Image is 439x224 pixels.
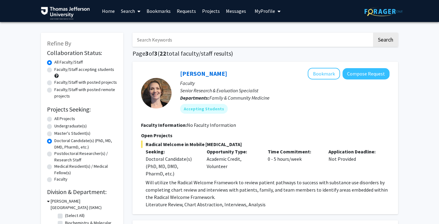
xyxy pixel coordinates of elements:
[146,201,390,208] p: Literature Review, Chart Abstraction, Interviews, Analysis
[54,59,83,65] label: All Faculty/Staff
[54,79,117,86] label: Faculty/Staff with posted projects
[141,132,390,139] p: Open Projects
[373,33,398,47] button: Search
[54,66,114,73] label: Faculty/Staff accepting students
[308,68,340,79] button: Add Nyann Biery to Bookmarks
[132,50,398,57] h1: Page of ( total faculty/staff results)
[54,86,117,99] label: Faculty/Staff with posted remote projects
[118,0,143,22] a: Search
[187,122,236,128] span: No Faculty Information
[54,123,87,129] label: Undergraduate(s)
[199,0,223,22] a: Projects
[47,106,117,113] h2: Projects Seeking:
[255,8,275,14] span: My Profile
[141,122,187,128] b: Faculty Information:
[54,150,117,163] label: Postdoctoral Researcher(s) / Research Staff
[5,196,26,219] iframe: Chat
[146,179,390,201] p: Will utilize the Radical Welcome Framework to review patient pathways to success with substance u...
[328,148,380,155] p: Application Deadline:
[160,50,166,57] span: 22
[47,49,117,57] h2: Collaboration Status:
[146,155,198,177] div: Doctoral Candidate(s) (PhD, MD, DMD, PharmD, etc.)
[180,104,228,114] mat-chip: Accepting Students
[143,0,174,22] a: Bookmarks
[132,33,372,47] input: Search Keywords
[65,212,85,219] label: (Select All)
[54,138,117,150] label: Doctoral Candidate(s) (PhD, MD, DMD, PharmD, etc.)
[141,141,390,148] span: Radical Welcome in Mobile [MEDICAL_DATA]
[268,148,320,155] p: Time Commitment:
[47,39,71,47] span: Refine By
[180,87,390,94] p: Senior Research & Evaluation Specialist
[324,148,385,177] div: Not Provided
[154,50,158,57] span: 3
[54,163,117,176] label: Medical Resident(s) / Medical Fellow(s)
[54,130,90,137] label: Master's Student(s)
[209,95,270,101] span: Family & Community Medicine
[180,95,209,101] b: Departments:
[99,0,118,22] a: Home
[41,7,90,20] img: Thomas Jefferson University Logo
[180,70,227,77] a: [PERSON_NAME]
[47,188,117,196] h2: Division & Department:
[343,68,390,79] button: Compose Request to Nyann Biery
[180,79,390,87] p: Faculty
[223,0,249,22] a: Messages
[51,198,117,211] h3: [PERSON_NAME][GEOGRAPHIC_DATA] (SKMC)
[146,148,198,155] p: Seeking:
[145,50,149,57] span: 3
[207,148,259,155] p: Opportunity Type:
[54,116,75,122] label: All Projects
[174,0,199,22] a: Requests
[263,148,324,177] div: 0 - 5 hours/week
[54,176,67,182] label: Faculty
[202,148,263,177] div: Academic Credit, Volunteer
[365,7,403,16] img: ForagerOne Logo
